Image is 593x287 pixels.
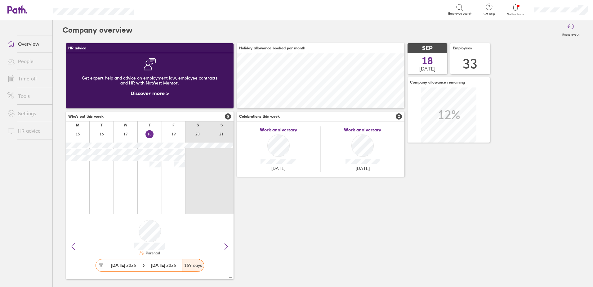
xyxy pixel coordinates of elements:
[111,262,125,268] strong: [DATE]
[410,80,465,84] span: Company allowance remaining
[396,113,402,120] span: 2
[111,263,136,268] span: 2025
[2,72,52,85] a: Time off
[559,20,583,40] button: Reset layout
[100,123,103,127] div: T
[131,90,169,96] a: Discover more >
[124,123,127,127] div: W
[260,127,297,132] span: Work anniversary
[68,46,86,50] span: HR advice
[172,123,175,127] div: F
[225,113,231,120] span: 5
[419,66,435,71] span: [DATE]
[239,114,280,119] span: Celebrations this week
[68,114,104,119] span: Who's out this week
[182,259,204,271] div: 159 days
[71,71,229,90] div: Get expert help and advice on employment law, employee contracts and HR with NatWest Mentor.
[197,123,199,127] div: S
[76,123,79,127] div: M
[344,127,381,132] span: Work anniversary
[145,251,160,255] div: Parental
[506,12,526,16] span: Notifications
[63,20,132,40] h2: Company overview
[559,31,583,37] label: Reset layout
[506,3,526,16] a: Notifications
[422,45,433,52] span: SEP
[221,123,223,127] div: S
[2,125,52,137] a: HR advice
[151,7,167,12] div: Search
[463,56,478,72] div: 33
[149,123,151,127] div: T
[2,55,52,67] a: People
[2,38,52,50] a: Overview
[422,56,433,66] span: 18
[2,90,52,102] a: Tools
[479,12,499,16] span: Get help
[448,12,472,16] span: Employee search
[2,107,52,120] a: Settings
[271,166,285,171] span: [DATE]
[151,263,176,268] span: 2025
[151,262,166,268] strong: [DATE]
[356,166,370,171] span: [DATE]
[239,46,305,50] span: Holiday allowance booked per month
[453,46,472,50] span: Employees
